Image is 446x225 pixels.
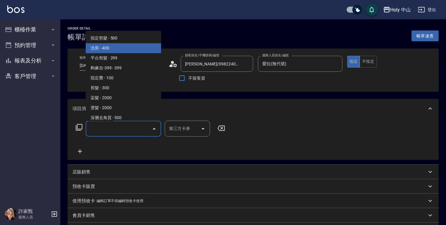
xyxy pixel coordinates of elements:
[416,4,439,15] button: 登出
[86,63,161,73] span: 夠麻吉-399 - 399
[347,56,360,68] button: 指定
[86,93,161,103] span: 染髮 - 2000
[86,33,161,43] span: 指定剪髮 - 500
[68,99,439,118] div: 項目消費
[360,56,377,68] button: 不指定
[68,165,439,179] div: 店販銷售
[68,194,439,208] div: 使用預收卡編輯訂單不得編輯預收卡使用
[68,179,439,194] div: 預收卡販賣
[97,198,143,204] p: 編輯訂單不得編輯預收卡使用
[86,53,161,63] span: 平台剪髮 - 299
[86,103,161,113] span: 燙髮 - 2000
[80,55,92,60] label: 帳單日期
[149,124,159,134] button: Close
[390,6,411,14] div: Holy 中山
[86,43,161,53] span: 洗剪 - 400
[2,53,58,68] button: 報表及分析
[86,113,161,123] span: 深層去角質 - 500
[72,198,95,204] p: 使用預收卡
[2,37,58,53] button: 預約管理
[198,124,208,134] button: Open
[366,4,378,16] button: save
[68,27,97,30] h2: Order detail
[68,33,97,41] h3: 帳單詳細
[86,83,161,93] span: 剪髮 - 300
[72,106,91,112] p: 項目消費
[68,208,439,223] div: 會員卡銷售
[185,53,219,58] label: 顧客姓名/手機號碼/編號
[188,75,205,81] span: 不留客資
[381,4,413,16] button: Holy 中山
[80,61,128,71] input: YYYY/MM/DD hh:mm
[72,169,91,175] p: 店販銷售
[68,118,439,160] div: 項目消費
[7,5,24,13] img: Logo
[86,73,161,83] span: 指定費 - 100
[5,208,17,220] img: Person
[72,212,95,219] p: 會員卡銷售
[18,214,49,220] p: 服務人員
[2,22,58,37] button: 櫃檯作業
[18,208,49,214] h5: 許家甄
[412,30,439,42] button: 帳單速查
[262,53,289,58] label: 服務人員姓名/編號
[72,183,95,190] p: 預收卡販賣
[2,68,58,84] button: 客戶管理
